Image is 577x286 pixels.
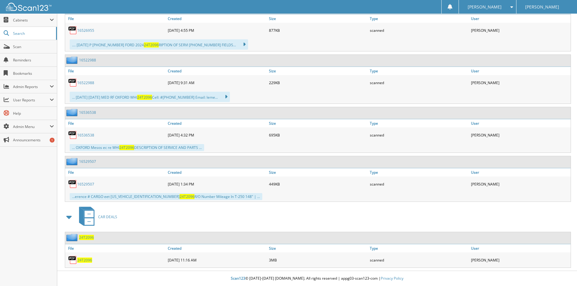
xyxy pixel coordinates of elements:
[79,159,96,164] a: 16529507
[368,119,469,127] a: Type
[57,271,577,286] div: © [DATE]-[DATE] [DOMAIN_NAME]. All rights reserved | appg03-scan123-com |
[267,77,369,89] div: 229KB
[6,3,51,11] img: scan123-logo-white.svg
[65,168,166,176] a: File
[68,179,77,189] img: PDF.png
[137,95,152,100] span: 24T2096
[119,145,134,150] span: 24T2096
[469,24,571,36] div: [PERSON_NAME]
[65,15,166,23] a: File
[70,92,230,102] div: ... [DATE] [DATE] MED RF OXFORD WHI Cell: #[PHONE_NUMBER] Email: leme...
[469,244,571,252] a: User
[13,137,54,143] span: Announcements
[231,276,245,281] span: Scan123
[166,77,267,89] div: [DATE] 9:31 AM
[166,129,267,141] div: [DATE] 4:32 PM
[77,80,94,85] a: 16522988
[13,111,54,116] span: Help
[267,178,369,190] div: 449KB
[469,178,571,190] div: [PERSON_NAME]
[166,178,267,190] div: [DATE] 1:34 PM
[166,168,267,176] a: Created
[267,119,369,127] a: Size
[368,244,469,252] a: Type
[66,234,79,241] img: folder2.png
[469,254,571,266] div: [PERSON_NAME]
[368,24,469,36] div: scanned
[70,144,204,151] div: ... OXFORD Mesos ec re WHI DESCRIPTION OF SERVICE AND PARTS ...
[166,119,267,127] a: Created
[66,56,79,64] img: folder2.png
[13,71,54,76] span: Bookmarks
[166,67,267,75] a: Created
[468,5,502,9] span: [PERSON_NAME]
[13,124,50,129] span: Admin Menu
[68,26,77,35] img: PDF.png
[13,97,50,103] span: User Reports
[368,168,469,176] a: Type
[267,244,369,252] a: Size
[79,110,96,115] a: 16536538
[368,254,469,266] div: scanned
[66,158,79,165] img: folder2.png
[267,168,369,176] a: Size
[144,42,159,48] span: 24T2096
[50,138,55,143] div: 1
[79,235,94,240] a: 24T2096
[65,67,166,75] a: File
[469,67,571,75] a: User
[77,258,92,263] a: 24T2096
[13,44,54,49] span: Scan
[368,67,469,75] a: Type
[68,130,77,140] img: PDF.png
[267,24,369,36] div: 877KB
[368,178,469,190] div: scanned
[70,39,248,50] div: .... [DATE] P [PHONE_NUMBER] FORD 2024 RIPTION OF SERVI [PHONE_NUMBER] FIELDS...
[77,182,94,187] a: 16529507
[469,168,571,176] a: User
[66,109,79,116] img: folder2.png
[77,133,94,138] a: 16536538
[469,119,571,127] a: User
[13,84,50,89] span: Admin Reports
[166,244,267,252] a: Created
[469,77,571,89] div: [PERSON_NAME]
[79,58,96,63] a: 16522988
[368,77,469,89] div: scanned
[68,78,77,87] img: PDF.png
[267,67,369,75] a: Size
[98,214,117,219] span: CAR DEALS
[65,244,166,252] a: File
[469,129,571,141] div: [PERSON_NAME]
[75,205,117,229] a: CAR DEALS
[469,15,571,23] a: User
[267,15,369,23] a: Size
[381,276,403,281] a: Privacy Policy
[267,254,369,266] div: 3MB
[70,193,262,200] div: ...erence # CARGO eet [US_VEHICLE_IDENTIFICATION_NUMBER] R/O Number Mileage In T-250 148" | ...
[13,18,50,23] span: Cabinets
[13,58,54,63] span: Reminders
[166,15,267,23] a: Created
[68,255,77,265] img: PDF.png
[180,194,194,199] span: 24T2096
[525,5,559,9] span: [PERSON_NAME]
[77,28,94,33] a: 16526955
[13,31,53,36] span: Search
[267,129,369,141] div: 695KB
[65,119,166,127] a: File
[368,15,469,23] a: Type
[166,254,267,266] div: [DATE] 11:16 AM
[166,24,267,36] div: [DATE] 4:55 PM
[368,129,469,141] div: scanned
